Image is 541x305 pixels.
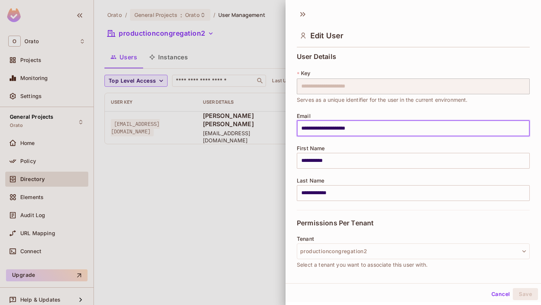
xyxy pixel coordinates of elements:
[310,31,343,40] span: Edit User
[297,219,373,227] span: Permissions Per Tenant
[301,70,310,76] span: Key
[513,288,538,300] button: Save
[488,288,513,300] button: Cancel
[297,236,314,242] span: Tenant
[297,178,324,184] span: Last Name
[297,243,530,259] button: productioncongregation2
[297,96,468,104] span: Serves as a unique identifier for the user in the current environment.
[297,145,325,151] span: First Name
[297,113,311,119] span: Email
[297,261,428,269] span: Select a tenant you want to associate this user with.
[297,53,336,60] span: User Details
